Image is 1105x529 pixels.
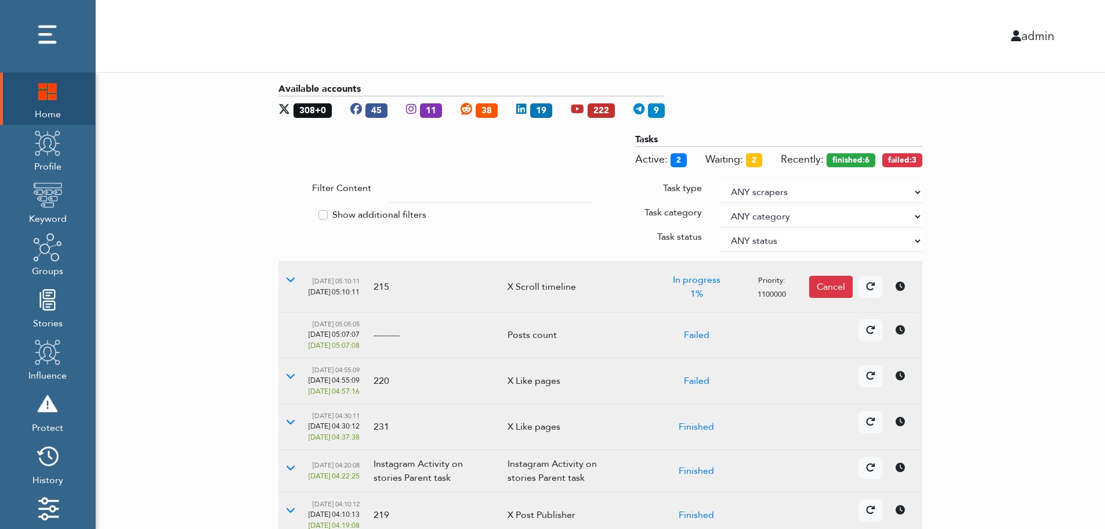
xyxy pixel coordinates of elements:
span: Home [33,105,62,121]
div: created at, 08/19/2025, 05:10:11 [309,276,360,286]
img: history.png [33,442,62,471]
td: X Scroll timeline [501,262,635,312]
span: Stories [33,314,63,330]
div: created at, 08/19/2025, 04:55:09 [309,365,360,375]
a: Finished [679,465,714,477]
a: Failed [684,375,709,387]
a: Finished [679,420,714,433]
span: 19 [530,103,552,118]
div: finished at, 08/19/2025, 04:22:25 [309,471,360,481]
div: X (login/pass + api accounts) [278,96,341,123]
div: started at, 08/19/2025, 04:10:13 [309,509,360,520]
a: Finished [679,509,714,521]
span: 2 [746,153,762,167]
label: Task status [657,230,702,244]
div: created at, 08/19/2025, 04:20:08 [309,460,360,470]
div: Tasks [635,132,922,147]
div: Youtube [561,96,624,123]
div: created at, 08/19/2025, 04:10:12 [309,499,360,509]
label: Filter Content [312,181,371,195]
div: Reddit [451,96,507,123]
div: Instagram [397,96,451,123]
small: Priority: 1100000 [758,275,786,300]
span: 222 [588,103,615,118]
div: created at, 08/19/2025, 04:30:11 [309,411,360,421]
div: Facebook [341,96,397,123]
label: Task category [644,206,702,219]
img: home.png [33,76,62,105]
div: started at, 08/19/2025, 05:10:11 [309,287,360,297]
span: History [32,471,63,487]
span: Tasks finished in last 30 minutes [827,153,875,167]
span: Groups [32,262,63,278]
span: 231 [374,420,389,433]
span: --------- [374,329,400,341]
img: risk.png [33,390,62,419]
div: finished at, 08/19/2025, 05:07:08 [309,340,360,351]
img: groups.png [33,233,62,262]
div: Available accounts [278,82,665,96]
span: 220 [374,375,389,387]
div: Cancel [809,276,853,298]
div: started at, 08/19/2025, 05:07:07 [309,329,360,340]
td: X Like pages [501,404,635,450]
span: Protect [32,419,63,435]
span: 2 [671,153,687,167]
a: Failed [684,329,709,341]
div: admin [575,27,1064,45]
img: dots.png [33,20,62,49]
img: profile.png [33,337,62,366]
a: In progress 1% [673,274,720,300]
div: Telegram [624,96,665,123]
div: finished at, 08/19/2025, 04:37:38 [309,432,360,442]
span: Profile [33,157,62,174]
img: settings.png [33,494,62,523]
span: Tasks executing now [635,152,668,167]
span: Tasks awaiting for execution [705,152,743,167]
td: Instagram Activity on stories Parent task [501,450,635,492]
img: stories.png [33,285,62,314]
span: Instagram Activity on stories Parent task [374,458,465,484]
span: Tasks failed in last 30 minutes [882,153,922,167]
div: started at, 08/19/2025, 04:30:12 [309,421,360,431]
span: 45 [365,103,387,118]
div: Linkedin [507,96,561,123]
img: keyword.png [33,181,62,210]
span: 38 [476,103,498,118]
img: profile.png [33,128,62,157]
td: X Like pages [501,358,635,404]
label: Task type [663,181,702,195]
div: finished at, 08/19/2025, 04:57:16 [309,386,360,397]
span: Recently: [781,152,824,167]
span: Influence [28,366,67,383]
span: 308+0 [294,103,332,118]
span: 11 [420,103,442,118]
span: 215 [374,280,389,293]
div: created at, 08/19/2025, 05:05:05 [309,319,360,329]
span: 9 [648,103,665,118]
span: Keyword [29,210,67,226]
span: 219 [374,509,389,521]
label: Show additional filters [332,208,426,222]
td: Posts count [501,312,635,358]
div: started at, 08/19/2025, 04:55:09 [309,375,360,386]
